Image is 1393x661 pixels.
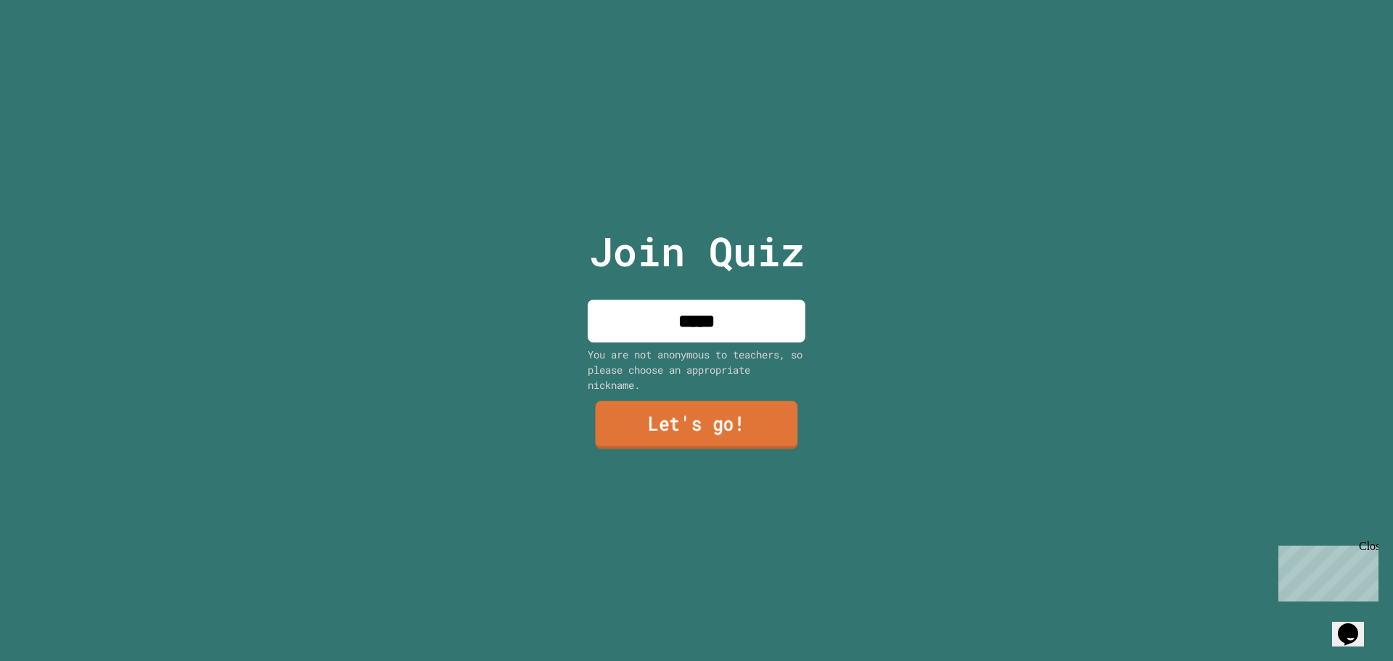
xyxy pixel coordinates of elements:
div: Chat with us now!Close [6,6,100,92]
iframe: chat widget [1332,603,1378,646]
iframe: chat widget [1273,540,1378,602]
div: You are not anonymous to teachers, so please choose an appropriate nickname. [588,347,805,393]
p: Join Quiz [589,221,805,282]
a: Let's go! [596,401,798,449]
